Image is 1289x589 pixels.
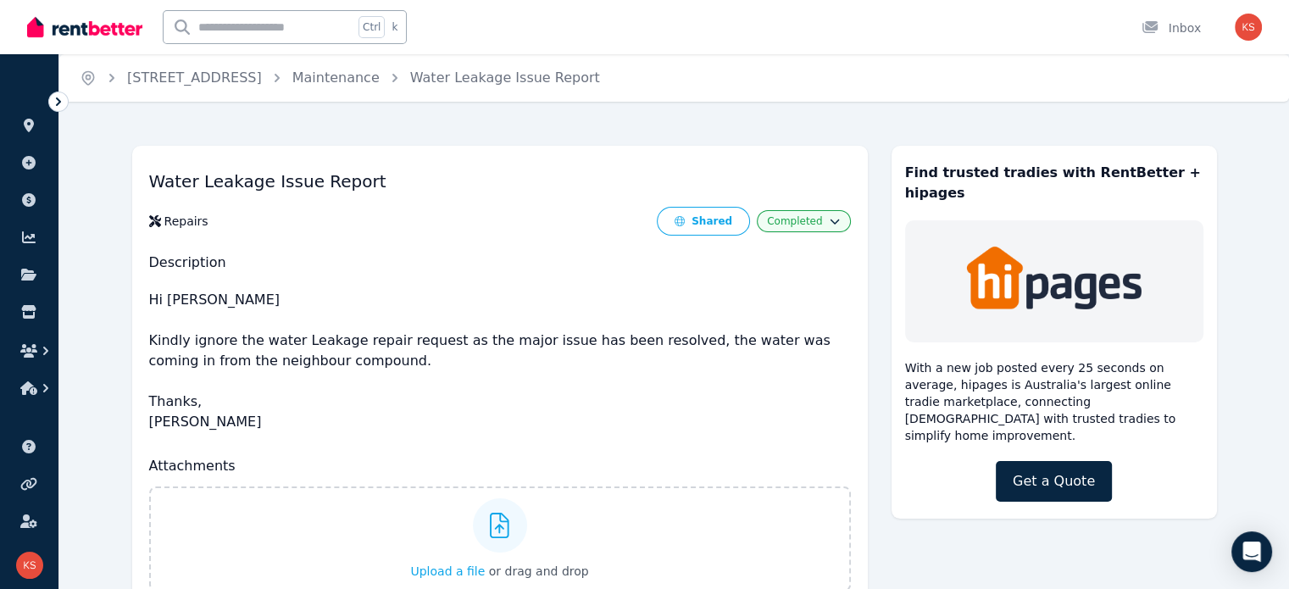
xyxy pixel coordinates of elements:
span: or drag and drop [489,564,589,578]
span: k [392,20,397,34]
span: Upload a file [410,564,485,578]
div: Inbox [1142,19,1201,36]
span: Completed [767,214,822,228]
img: RentBetter [27,14,142,40]
a: [STREET_ADDRESS] [127,69,262,86]
a: Water Leakage Issue Report [410,69,600,86]
h3: Find trusted tradies with RentBetter + hipages [905,163,1203,203]
span: Ctrl [358,16,385,38]
h2: Description [149,253,851,273]
img: Kosta Safos [1235,14,1262,41]
a: Maintenance [292,69,380,86]
h2: Attachments [149,456,851,476]
p: With a new job posted every 25 seconds on average, hipages is Australia's largest online tradie m... [905,359,1203,444]
a: Get a Quote [996,461,1112,502]
img: Kosta Safos [16,552,43,579]
button: Completed [767,214,839,228]
button: Shared [657,207,750,236]
div: Repairs [164,213,208,230]
h1: Water Leakage Issue Report [149,163,851,200]
div: Shared [692,215,732,227]
p: Hi [PERSON_NAME] Kindly ignore the water Leakage repair request as the major issue has been resol... [149,283,851,439]
nav: Breadcrumb [59,54,620,102]
div: Open Intercom Messenger [1231,531,1272,572]
img: Trades & Maintenance [964,236,1143,320]
button: Upload a file or drag and drop [410,563,588,580]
